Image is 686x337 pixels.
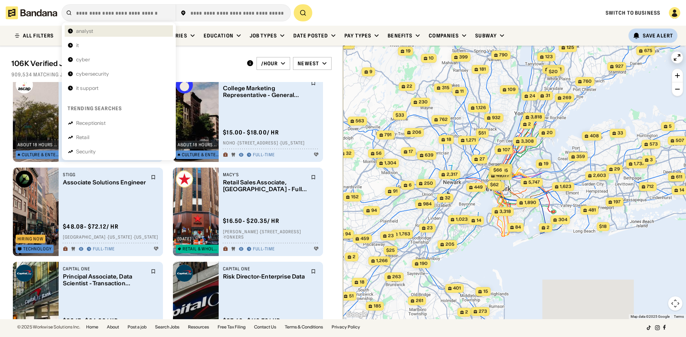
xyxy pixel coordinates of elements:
div: Receptionist [76,121,106,126]
span: 18 [447,137,451,143]
span: 49,177 [496,173,509,179]
span: 14 [680,187,684,193]
div: Full-time [253,246,275,252]
div: © 2025 Workwise Solutions Inc. [17,325,80,329]
span: 1,737 [634,161,645,167]
div: [DATE] [178,237,192,241]
div: NoHo · [STREET_ADDRESS] · [US_STATE] [223,141,319,146]
span: 459 [361,236,369,242]
span: 639 [425,152,433,158]
span: 927 [615,63,623,70]
span: 1,023 [456,216,468,223]
a: Post a job [128,325,146,329]
span: 984 [423,201,432,207]
div: $ 16.50 - $20.35 / hr [223,217,279,225]
span: 791 [384,132,392,138]
span: 107 [503,147,510,153]
span: 94 [345,231,351,237]
span: 2 [547,225,550,231]
img: Macy's logo [176,170,193,188]
div: $ 87.40 - $119.76 / hr [223,317,280,325]
span: 181 [479,66,486,72]
div: it [76,43,79,48]
span: 2,603 [593,173,606,179]
div: Stigg [63,172,146,178]
img: Capital One logo [176,265,193,282]
div: [GEOGRAPHIC_DATA] · [US_STATE] · [US_STATE] [63,235,159,240]
div: about 18 hours ago [18,143,59,147]
span: 84 [515,224,521,230]
a: About [107,325,119,329]
a: Switch to Business [606,10,660,16]
div: Culture & Entertainment [182,153,219,157]
img: The Orchard logo [176,76,193,93]
div: $ 83.17 - $94.90 / hr [63,317,118,325]
div: Macy's [223,172,307,178]
div: Technology [23,247,52,251]
span: 481 [588,207,596,213]
span: 611 [676,174,682,180]
a: Contact Us [254,325,276,329]
span: Map data ©2025 Google [631,315,670,318]
span: 1,890 [525,200,536,206]
span: 1,623 [560,184,571,190]
span: 273 [479,308,487,315]
img: American Society of Composers, Authors and Publishers (ASCAP) logo [16,76,33,93]
button: Map camera controls [668,296,682,311]
span: 91 [393,188,398,194]
span: 269 [563,95,571,101]
span: 6 [409,182,412,188]
span: $66 [493,167,502,173]
div: cybersecurity [76,71,109,76]
span: 206 [412,129,421,136]
a: Terms & Conditions [285,325,323,329]
div: Benefits [388,32,412,39]
span: 315 [442,85,449,91]
span: 23 [427,225,433,231]
div: College Marketing Representative - General Location [223,85,307,98]
span: $51 [478,130,486,136]
span: 261 [416,298,423,304]
div: 909,534 matching jobs on [DOMAIN_NAME] [11,71,332,78]
div: Principal Associate, Data Scientist - Transaction Intelligence [63,273,146,287]
div: about 18 hours ago [178,143,219,147]
span: 2 [507,165,509,172]
span: 9 [369,69,372,75]
span: 3,818 [531,114,542,120]
span: 712 [647,184,654,190]
span: 5 [669,123,672,129]
span: 15 [483,289,488,295]
span: 449 [474,184,483,190]
a: Search Jobs [155,325,179,329]
div: Retail & Wholesale [183,247,219,251]
img: Bandana logotype [6,6,57,19]
div: Education [204,32,233,39]
a: Open this area in Google Maps (opens a new window) [345,310,368,319]
span: 10 [429,55,434,61]
span: $62 [490,182,499,187]
div: Subway [475,32,497,39]
span: 24 [530,93,535,99]
span: 205 [446,241,454,247]
span: 401 [453,285,461,291]
span: 3,308 [521,138,534,144]
img: Capital One logo [16,265,33,282]
div: Culture & Entertainment [22,153,59,157]
div: [PERSON_NAME] · [STREET_ADDRESS] · Yonkers [223,229,319,240]
span: 250 [424,180,433,187]
span: 109 [508,87,516,93]
span: 56 [376,150,382,157]
div: ALL FILTERS [23,33,54,38]
span: 51 [349,293,354,299]
span: 230 [419,99,428,105]
span: 29 [614,166,620,172]
span: 152 [351,194,359,200]
span: 27 [479,156,485,162]
div: Risk Director-Enterprise Data [223,273,307,280]
span: 20 [547,130,553,136]
span: 2 [353,254,356,260]
span: 1,126 [476,105,486,111]
span: 123 [545,54,553,60]
div: Security [76,149,96,154]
